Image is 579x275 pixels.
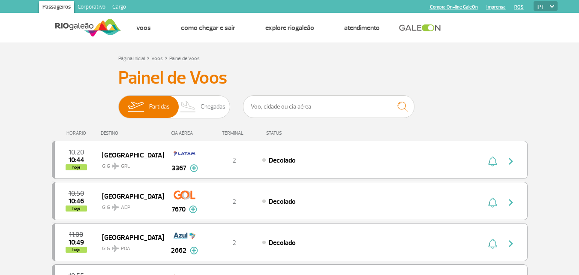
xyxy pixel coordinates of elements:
img: destiny_airplane.svg [112,204,119,211]
div: HORÁRIO [54,130,101,136]
img: destiny_airplane.svg [112,245,119,252]
div: TERMINAL [206,130,262,136]
span: [GEOGRAPHIC_DATA] [102,190,157,202]
img: mais-info-painel-voo.svg [189,205,197,213]
img: sino-painel-voo.svg [488,156,497,166]
span: 2 [232,197,236,206]
span: hoje [66,164,87,170]
a: > [147,53,150,63]
span: 2662 [171,245,186,256]
span: AEP [121,204,130,212]
a: Corporativo [74,1,109,15]
img: sino-painel-voo.svg [488,197,497,208]
img: seta-direita-painel-voo.svg [506,156,516,166]
img: seta-direita-painel-voo.svg [506,197,516,208]
a: > [165,53,168,63]
h3: Painel de Voos [118,67,461,89]
img: mais-info-painel-voo.svg [190,247,198,254]
div: CIA AÉREA [163,130,206,136]
img: mais-info-painel-voo.svg [190,164,198,172]
a: Atendimento [344,24,380,32]
span: hoje [66,205,87,212]
a: Compra On-line GaleOn [430,4,478,10]
span: GRU [121,163,131,170]
span: 2025-09-29 10:46:00 [69,198,84,204]
a: RQS [514,4,524,10]
a: Página Inicial [118,55,145,62]
a: Voos [151,55,163,62]
a: Explore RIOgaleão [265,24,314,32]
input: Voo, cidade ou cia aérea [243,95,414,118]
img: destiny_airplane.svg [112,163,119,169]
span: [GEOGRAPHIC_DATA] [102,232,157,243]
span: 2 [232,156,236,165]
span: hoje [66,247,87,253]
a: Voos [136,24,151,32]
a: Passageiros [39,1,74,15]
span: 7670 [172,204,186,215]
div: DESTINO [101,130,163,136]
span: 2025-09-29 11:00:00 [69,232,83,238]
span: Decolado [269,239,296,247]
span: GIG [102,158,157,170]
img: seta-direita-painel-voo.svg [506,239,516,249]
span: [GEOGRAPHIC_DATA] [102,149,157,160]
span: Partidas [149,96,170,118]
a: Painel de Voos [169,55,200,62]
a: Imprensa [486,4,506,10]
img: slider-desembarque [176,96,201,118]
span: 2025-09-29 10:44:48 [69,157,84,163]
div: STATUS [262,130,332,136]
span: Decolado [269,156,296,165]
a: Como chegar e sair [181,24,235,32]
img: sino-painel-voo.svg [488,239,497,249]
span: Decolado [269,197,296,206]
span: GIG [102,240,157,253]
span: POA [121,245,130,253]
img: slider-embarque [122,96,149,118]
span: 2025-09-29 10:49:00 [69,239,84,245]
a: Cargo [109,1,129,15]
span: 2025-09-29 10:20:00 [69,149,84,155]
span: Chegadas [201,96,225,118]
span: 3367 [171,163,186,173]
span: 2 [232,239,236,247]
span: GIG [102,199,157,212]
span: 2025-09-29 10:50:00 [69,190,84,196]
